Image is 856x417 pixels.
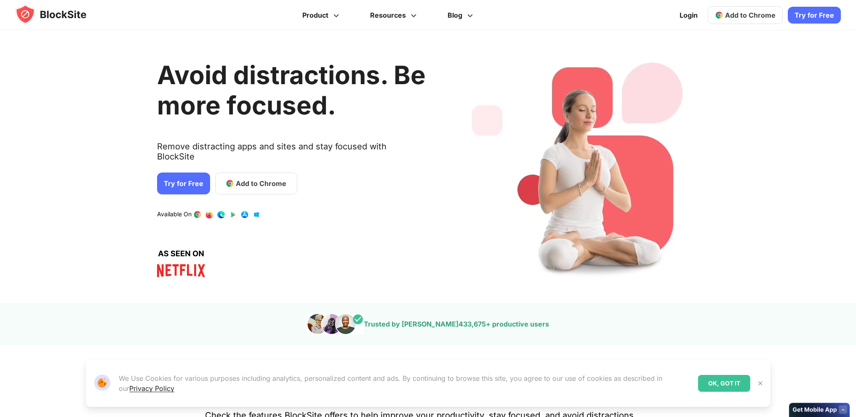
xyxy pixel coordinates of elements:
[698,375,750,392] div: OK, GOT IT
[757,380,764,387] img: Close
[157,210,192,219] text: Available On
[675,5,703,25] a: Login
[157,141,426,168] text: Remove distracting apps and sites and stay focused with BlockSite
[157,60,426,120] h1: Avoid distractions. Be more focused.
[215,173,297,194] a: Add to Chrome
[236,178,286,189] span: Add to Chrome
[157,173,210,194] a: Try for Free
[459,320,486,328] span: 433,675
[364,320,549,328] text: Trusted by [PERSON_NAME] + productive users
[119,373,691,393] p: We Use Cookies for various purposes including analytics, personalized content and ads. By continu...
[755,378,766,389] button: Close
[708,6,783,24] a: Add to Chrome
[725,11,776,19] span: Add to Chrome
[129,384,174,393] a: Privacy Policy
[15,4,103,24] img: blocksite-icon.5d769676.svg
[715,11,723,19] img: chrome-icon.svg
[307,313,364,335] img: pepole images
[788,7,841,24] a: Try for Free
